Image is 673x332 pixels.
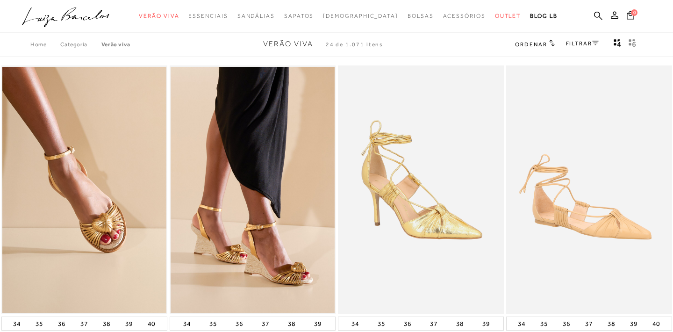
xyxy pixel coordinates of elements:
[480,317,493,330] button: 39
[349,317,362,330] button: 34
[311,317,324,330] button: 39
[611,38,624,51] button: Mostrar 4 produtos por linha
[582,317,595,330] button: 37
[55,317,68,330] button: 36
[285,317,298,330] button: 38
[515,41,547,48] span: Ordenar
[650,317,663,330] button: 40
[180,317,193,330] button: 34
[284,13,314,19] span: Sapatos
[326,41,384,48] span: 24 de 1.071 itens
[259,317,272,330] button: 37
[339,67,503,313] a: SCARPIN SALTO ALTO EM METALIZADO OURO COM AMARRAÇÃO SCARPIN SALTO ALTO EM METALIZADO OURO COM AMA...
[515,317,528,330] button: 34
[188,7,228,25] a: noSubCategoriesText
[443,13,486,19] span: Acessórios
[2,67,166,313] img: RASTEIRA OURO COM SOLADO EM JUTÁ
[453,317,466,330] button: 38
[408,7,434,25] a: noSubCategoriesText
[33,317,46,330] button: 35
[171,67,335,313] a: SANDÁLIA ANABELA OURO COM SALTO ALTO EM JUTA SANDÁLIA ANABELA OURO COM SALTO ALTO EM JUTA
[626,38,639,51] button: gridText6Desc
[566,40,599,47] a: FILTRAR
[323,13,398,19] span: [DEMOGRAPHIC_DATA]
[375,317,388,330] button: 35
[284,7,314,25] a: noSubCategoriesText
[507,67,671,313] img: SAPATILHA EM COURO BEGE AREIA COM AMARRAÇÃO
[530,7,557,25] a: BLOG LB
[605,317,618,330] button: 38
[443,7,486,25] a: noSubCategoriesText
[495,7,521,25] a: noSubCategoriesText
[537,317,551,330] button: 35
[207,317,220,330] button: 35
[323,7,398,25] a: noSubCategoriesText
[145,317,158,330] button: 40
[30,41,60,48] a: Home
[627,317,640,330] button: 39
[507,67,671,313] a: SAPATILHA EM COURO BEGE AREIA COM AMARRAÇÃO SAPATILHA EM COURO BEGE AREIA COM AMARRAÇÃO
[631,9,637,16] span: 0
[495,13,521,19] span: Outlet
[101,41,130,48] a: Verão Viva
[139,7,179,25] a: noSubCategoriesText
[139,13,179,19] span: Verão Viva
[237,13,275,19] span: Sandálias
[171,67,335,313] img: SANDÁLIA ANABELA OURO COM SALTO ALTO EM JUTA
[530,13,557,19] span: BLOG LB
[624,10,637,23] button: 0
[100,317,113,330] button: 38
[78,317,91,330] button: 37
[427,317,440,330] button: 37
[237,7,275,25] a: noSubCategoriesText
[233,317,246,330] button: 36
[401,317,414,330] button: 36
[188,13,228,19] span: Essenciais
[263,40,313,48] span: Verão Viva
[408,13,434,19] span: Bolsas
[10,317,23,330] button: 34
[560,317,573,330] button: 36
[339,67,503,313] img: SCARPIN SALTO ALTO EM METALIZADO OURO COM AMARRAÇÃO
[60,41,101,48] a: Categoria
[2,67,166,313] a: RASTEIRA OURO COM SOLADO EM JUTÁ RASTEIRA OURO COM SOLADO EM JUTÁ
[122,317,136,330] button: 39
